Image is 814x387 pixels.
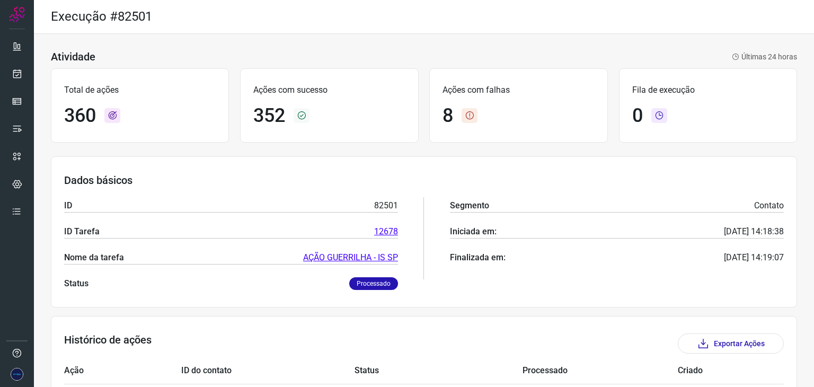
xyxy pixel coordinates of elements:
[11,368,23,381] img: 67a33756c898f9af781d84244988c28e.png
[64,358,181,384] td: Ação
[724,251,784,264] p: [DATE] 14:19:07
[523,358,678,384] td: Processado
[253,104,285,127] h1: 352
[64,104,96,127] h1: 360
[374,199,398,212] p: 82501
[51,50,95,63] h3: Atividade
[64,174,784,187] h3: Dados básicos
[678,358,752,384] td: Criado
[443,84,594,96] p: Ações com falhas
[64,199,72,212] p: ID
[181,358,355,384] td: ID do contato
[632,84,784,96] p: Fila de execução
[724,225,784,238] p: [DATE] 14:18:38
[355,358,523,384] td: Status
[450,225,497,238] p: Iniciada em:
[64,225,100,238] p: ID Tarefa
[632,104,643,127] h1: 0
[443,104,453,127] h1: 8
[9,6,25,22] img: Logo
[754,199,784,212] p: Contato
[303,251,398,264] a: AÇÃO GUERRILHA - IS SP
[374,225,398,238] a: 12678
[64,333,152,354] h3: Histórico de ações
[732,51,797,63] p: Últimas 24 horas
[678,333,784,354] button: Exportar Ações
[51,9,152,24] h2: Execução #82501
[64,277,89,290] p: Status
[253,84,405,96] p: Ações com sucesso
[450,199,489,212] p: Segmento
[64,84,216,96] p: Total de ações
[349,277,398,290] p: Processado
[450,251,506,264] p: Finalizada em:
[64,251,124,264] p: Nome da tarefa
